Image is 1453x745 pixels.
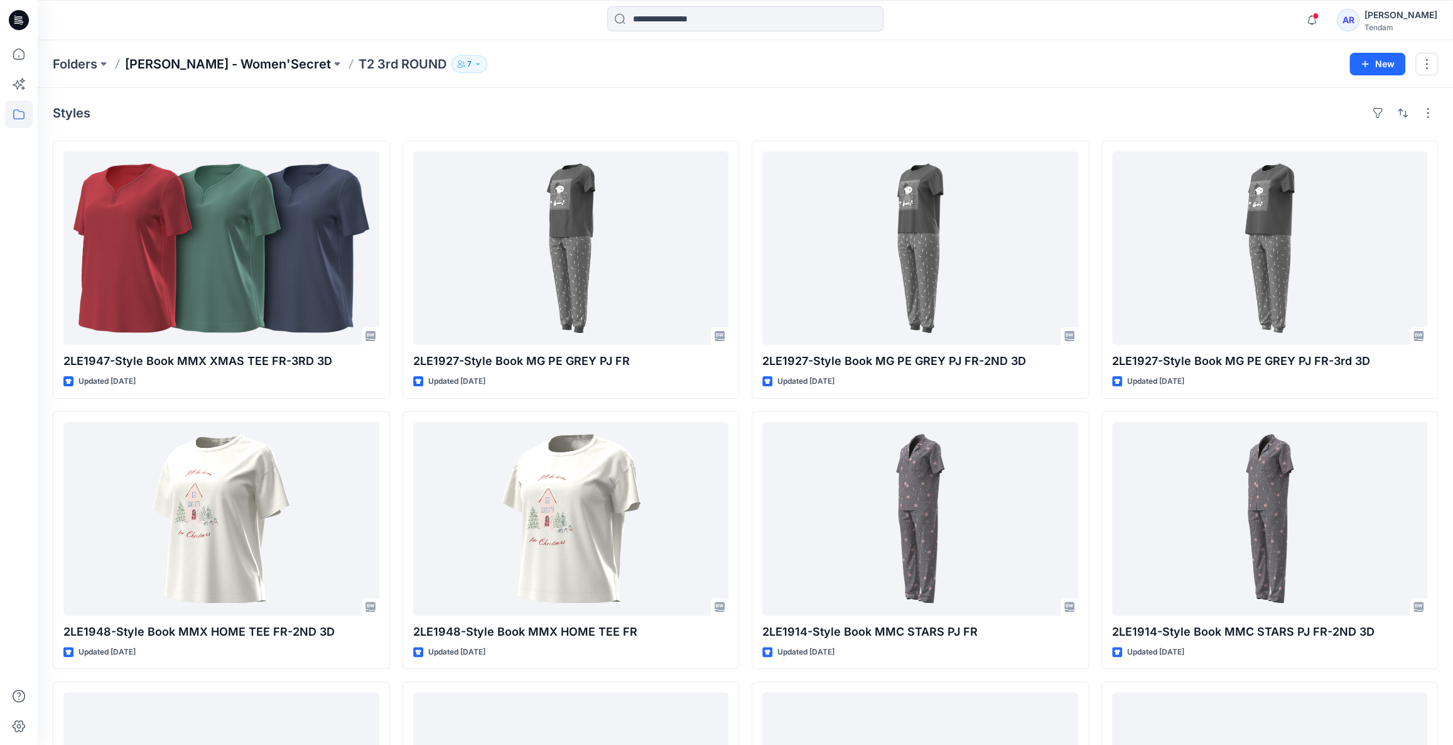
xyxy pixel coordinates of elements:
div: AR [1337,9,1359,31]
p: 7 [467,57,472,71]
div: [PERSON_NAME] [1364,8,1437,23]
a: 2LE1948-Style Book MMX HOME TEE FR [413,422,729,616]
p: Updated [DATE] [428,375,485,388]
p: 2LE1914-Style Book MMC STARS PJ FR-2ND 3D [1112,623,1428,641]
p: 2LE1948-Style Book MMX HOME TEE FR-2ND 3D [63,623,379,641]
a: [PERSON_NAME] - Women'Secret [125,55,331,73]
p: T2 3rd ROUND [359,55,446,73]
p: Updated [DATE] [777,646,835,659]
a: 2LE1947-Style Book MMX XMAS TEE FR-3RD 3D [63,151,379,345]
p: Updated [DATE] [428,646,485,659]
p: Updated [DATE] [78,375,136,388]
p: 2LE1914-Style Book MMC STARS PJ FR [762,623,1078,641]
p: 2LE1948-Style Book MMX HOME TEE FR [413,623,729,641]
button: New [1349,53,1405,75]
p: Updated [DATE] [777,375,835,388]
p: 2LE1927-Style Book MG PE GREY PJ FR [413,352,729,370]
p: Updated [DATE] [1127,646,1184,659]
a: 2LE1914-Style Book MMC STARS PJ FR-2ND 3D [1112,422,1428,616]
h4: Styles [53,106,90,121]
a: 2LE1927-Style Book MG PE GREY PJ FR-3rd 3D [1112,151,1428,345]
button: 7 [451,55,487,73]
a: Folders [53,55,97,73]
p: 2LE1947-Style Book MMX XMAS TEE FR-3RD 3D [63,352,379,370]
p: 2LE1927-Style Book MG PE GREY PJ FR-3rd 3D [1112,352,1428,370]
p: 2LE1927-Style Book MG PE GREY PJ FR-2ND 3D [762,352,1078,370]
a: 2LE1927-Style Book MG PE GREY PJ FR-2ND 3D [762,151,1078,345]
a: 2LE1914-Style Book MMC STARS PJ FR [762,422,1078,616]
a: 2LE1927-Style Book MG PE GREY PJ FR [413,151,729,345]
a: 2LE1948-Style Book MMX HOME TEE FR-2ND 3D [63,422,379,616]
p: Updated [DATE] [1127,375,1184,388]
p: Updated [DATE] [78,646,136,659]
div: Tendam [1364,23,1437,32]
